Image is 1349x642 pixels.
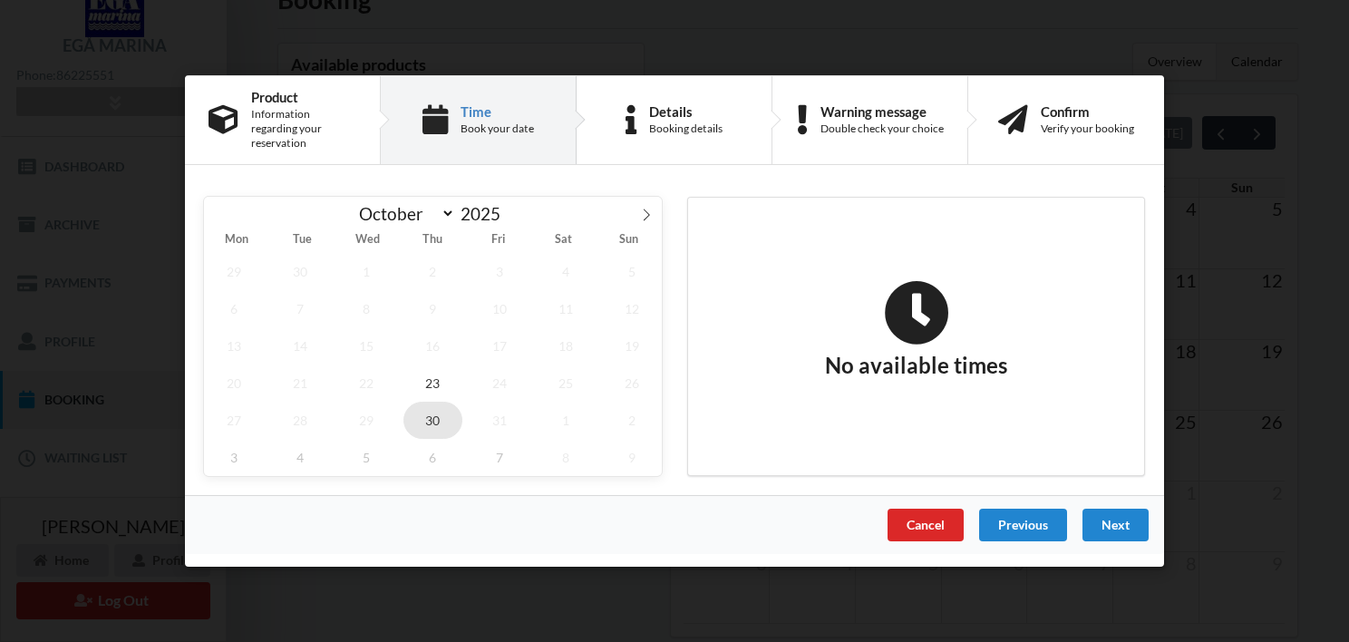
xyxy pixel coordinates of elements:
[251,90,356,104] div: Product
[536,365,596,402] span: October 25, 2025
[461,104,534,119] div: Time
[336,365,396,402] span: October 22, 2025
[470,327,529,365] span: October 17, 2025
[602,402,662,439] span: November 2, 2025
[470,290,529,327] span: October 10, 2025
[335,235,400,247] span: Wed
[270,327,330,365] span: October 14, 2025
[204,327,264,365] span: October 13, 2025
[1041,122,1134,136] div: Verify your booking
[649,122,723,136] div: Booking details
[204,439,264,476] span: November 3, 2025
[470,365,529,402] span: October 24, 2025
[602,253,662,290] span: October 5, 2025
[270,290,330,327] span: October 7, 2025
[536,327,596,365] span: October 18, 2025
[602,327,662,365] span: October 19, 2025
[336,253,396,290] span: October 1, 2025
[269,235,335,247] span: Tue
[204,235,269,247] span: Mon
[602,290,662,327] span: October 12, 2025
[536,439,596,476] span: November 8, 2025
[270,365,330,402] span: October 21, 2025
[336,290,396,327] span: October 8, 2025
[270,253,330,290] span: September 30, 2025
[336,327,396,365] span: October 15, 2025
[336,439,396,476] span: November 5, 2025
[602,365,662,402] span: October 26, 2025
[351,202,456,225] select: Month
[536,253,596,290] span: October 4, 2025
[470,439,529,476] span: November 7, 2025
[403,365,463,402] span: October 23, 2025
[470,253,529,290] span: October 3, 2025
[470,402,529,439] span: October 31, 2025
[979,509,1067,541] div: Previous
[403,402,463,439] span: October 30, 2025
[270,402,330,439] span: October 28, 2025
[602,439,662,476] span: November 9, 2025
[251,107,356,151] div: Information regarding your reservation
[400,235,465,247] span: Thu
[820,104,944,119] div: Warning message
[649,104,723,119] div: Details
[888,509,964,541] div: Cancel
[270,439,330,476] span: November 4, 2025
[204,365,264,402] span: October 20, 2025
[466,235,531,247] span: Fri
[825,280,1007,380] h2: No available times
[403,290,463,327] span: October 9, 2025
[531,235,597,247] span: Sat
[403,253,463,290] span: October 2, 2025
[1082,509,1149,541] div: Next
[204,253,264,290] span: September 29, 2025
[461,122,534,136] div: Book your date
[336,402,396,439] span: October 29, 2025
[455,203,515,224] input: Year
[536,402,596,439] span: November 1, 2025
[204,402,264,439] span: October 27, 2025
[820,122,944,136] div: Double check your choice
[204,290,264,327] span: October 6, 2025
[1041,104,1134,119] div: Confirm
[597,235,662,247] span: Sun
[536,290,596,327] span: October 11, 2025
[403,327,463,365] span: October 16, 2025
[403,439,463,476] span: November 6, 2025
